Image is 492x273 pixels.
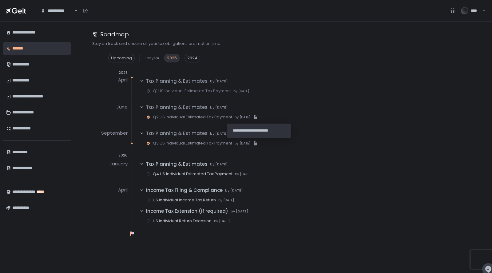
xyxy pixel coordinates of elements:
[153,197,216,203] span: US Individual Income Tax Return
[231,209,248,214] span: by [DATE]
[101,128,128,138] div: September
[145,56,159,61] span: Tax year
[214,219,230,224] span: by [DATE]
[146,104,208,111] span: Tax Planning & Estimates
[225,188,243,193] span: by [DATE]
[235,172,251,176] span: by [DATE]
[146,187,223,194] span: Income Tax Filing & Compliance
[218,198,234,203] span: by [DATE]
[117,102,128,112] div: June
[92,70,128,75] div: 2025
[146,208,228,215] span: Income Tax Extension (if required)
[146,130,208,137] span: Tax Planning & Estimates
[153,218,212,224] span: US Individual Return Extension
[187,55,197,61] span: 2024
[37,4,77,17] div: Search for option
[235,115,250,120] span: by [DATE]
[92,153,128,158] div: 2026
[118,75,128,85] div: April
[92,41,483,46] div: Stay on track and ensure all your tax obligations are met on time.
[167,55,177,61] span: 2025
[146,78,208,85] span: Tax Planning & Estimates
[109,159,128,169] div: January
[210,131,228,136] span: by [DATE]
[108,54,135,62] div: Upcoming
[146,161,208,168] span: Tax Planning & Estimates
[100,30,129,38] h1: Roadmap
[210,79,228,84] span: by [DATE]
[233,89,249,93] span: by [DATE]
[210,105,228,110] span: by [DATE]
[153,140,232,146] span: Q3 US Individual Estimated Tax Payment
[210,162,228,167] span: by [DATE]
[118,185,128,195] div: April
[153,171,232,177] span: Q4 US Individual Estimated Tax Payment
[153,114,232,120] span: Q2 US Individual Estimated Tax Payment
[153,88,231,94] span: Q1 US Individual Estimated Tax Payment
[235,141,250,146] span: by [DATE]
